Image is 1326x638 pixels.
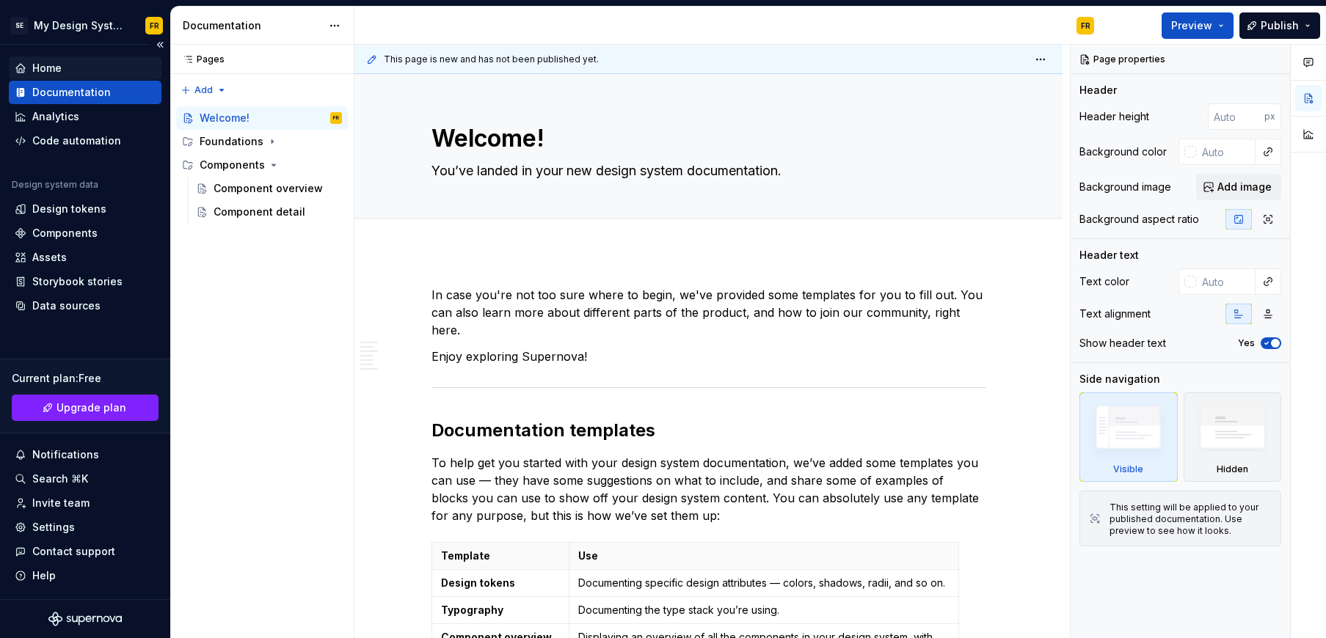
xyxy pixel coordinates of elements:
input: Auto [1196,139,1256,165]
span: Upgrade plan [57,400,126,415]
div: Design system data [12,179,98,191]
button: Search ⌘K [9,467,161,491]
div: Side navigation [1079,372,1160,386]
div: Notifications [32,447,99,462]
p: In case you're not too sure where to begin, we've provided some templates for you to fill out. Yo... [431,286,986,339]
p: Documenting the type stack you’re using. [578,603,950,617]
p: px [1264,111,1275,122]
div: Components [176,153,348,177]
a: Storybook stories [9,270,161,293]
button: Collapse sidebar [150,34,170,55]
div: Show header text [1079,336,1166,351]
div: Background color [1079,144,1167,159]
div: Analytics [32,109,79,124]
div: Visible [1113,463,1143,475]
a: Assets [9,246,161,269]
p: Template [441,549,560,563]
div: Design tokens [32,202,106,216]
h2: Documentation templates [431,419,986,442]
a: Data sources [9,294,161,318]
div: Data sources [32,298,101,313]
div: Header height [1079,109,1149,124]
div: Background aspect ratio [1079,212,1199,227]
div: My Design System [34,18,128,33]
div: Current plan : Free [12,371,159,386]
p: To help get you started with your design system documentation, we’ve added some templates you can... [431,454,986,524]
div: Home [32,61,62,76]
div: Header [1079,83,1117,98]
a: Documentation [9,81,161,104]
div: Help [32,568,56,583]
strong: Typography [441,604,503,616]
button: Contact support [9,540,161,563]
a: Welcome!FR [176,106,348,130]
div: Search ⌘K [32,472,88,486]
button: SEMy Design SystemFR [3,10,167,41]
span: Add [194,84,213,96]
div: Contact support [32,544,115,559]
span: This page is new and has not been published yet. [384,54,599,65]
div: Pages [176,54,225,65]
div: This setting will be applied to your published documentation. Use preview to see how it looks. [1110,502,1272,537]
div: Invite team [32,496,90,510]
button: Preview [1162,12,1234,39]
div: SE [10,17,28,34]
span: Preview [1171,18,1212,33]
div: Foundations [200,134,263,149]
div: Text color [1079,274,1129,289]
a: Invite team [9,491,161,515]
div: Code automation [32,133,121,148]
input: Auto [1208,103,1264,130]
div: Page tree [176,106,348,224]
div: Components [200,158,265,172]
button: Notifications [9,443,161,466]
div: Storybook stories [32,274,123,289]
div: Visible [1079,392,1178,482]
div: FR [150,20,159,32]
span: Publish [1261,18,1299,33]
a: Code automation [9,129,161,153]
div: Component overview [214,181,323,196]
div: Hidden [1184,392,1282,482]
div: Text alignment [1079,307,1151,321]
div: Foundations [176,130,348,153]
a: Home [9,56,161,80]
textarea: Welcome! [429,121,983,156]
a: Component detail [190,200,348,224]
a: Analytics [9,105,161,128]
div: Documentation [183,18,321,33]
div: Assets [32,250,67,265]
a: Component overview [190,177,348,200]
button: Publish [1239,12,1320,39]
div: Settings [32,520,75,535]
button: Help [9,564,161,587]
p: Documenting specific design attributes — colors, shadows, radii, and so on. [578,576,950,590]
div: Welcome! [200,111,249,125]
label: Yes [1238,337,1255,349]
div: Background image [1079,180,1171,194]
a: Components [9,221,161,245]
div: Documentation [32,85,111,100]
div: Hidden [1217,463,1248,475]
div: Component detail [214,205,305,219]
div: FR [333,111,339,125]
div: FR [1081,20,1090,32]
div: Components [32,226,98,241]
button: Add image [1196,174,1281,200]
a: Settings [9,516,161,539]
a: Design tokens [9,197,161,221]
strong: Design tokens [441,576,515,589]
span: Add image [1217,180,1272,194]
p: Use [578,549,950,563]
div: Header text [1079,248,1139,263]
p: Enjoy exploring Supernova! [431,348,986,365]
button: Upgrade plan [12,395,159,421]
svg: Supernova Logo [48,612,122,626]
textarea: You’ve landed in your new design system documentation. [429,159,983,183]
input: Auto [1196,268,1256,295]
button: Add [176,80,231,100]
